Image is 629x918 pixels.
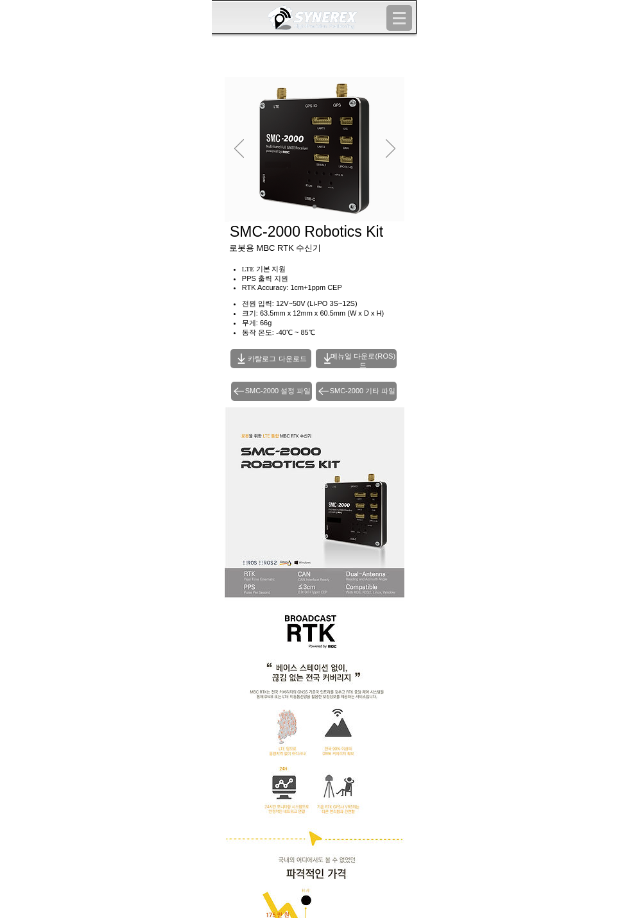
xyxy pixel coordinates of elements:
div: 슬라이드쇼 [225,77,404,222]
span: 전원 입력: 12V~50V (Li-PO 3S~12S) [242,300,358,307]
span: 크기: 63.5mm x 12mm x 60.5mm (W x D x H) [242,309,384,317]
a: 01 [313,205,316,208]
img: 대지 2.png [257,83,372,216]
a: 카탈로그 다운로드 [230,349,311,368]
nav: Site [386,5,412,31]
button: 다음 [386,139,395,160]
span: SMC-2000 기타 파일 [330,386,396,396]
span: LTE 기본 지원 [242,265,286,273]
span: 동작 온도: -40℃ ~ 85℃ [242,328,315,336]
a: SMC-2000 기타 파일 [316,382,397,401]
nav: 슬라이드 [308,205,322,208]
button: 이전 [234,139,244,160]
a: (ROS)메뉴얼 다운로드 [331,352,396,369]
span: SMC-2000 설정 파일 [245,386,311,396]
span: 무게: 66g [242,319,271,327]
a: SMC-2000 설정 파일 [231,382,312,401]
span: 카탈로그 다운로드 [248,354,306,364]
span: SMC-2000 Robotics Kit [230,223,383,240]
span: 로봇용 MBC RTK 수신기 [229,243,322,253]
span: RTK Accuracy: 1cm+1ppm CEP [242,284,342,291]
img: 회사_로고-removebg-preview.png [263,4,359,33]
span: PPS 출력 지원 [242,275,288,282]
